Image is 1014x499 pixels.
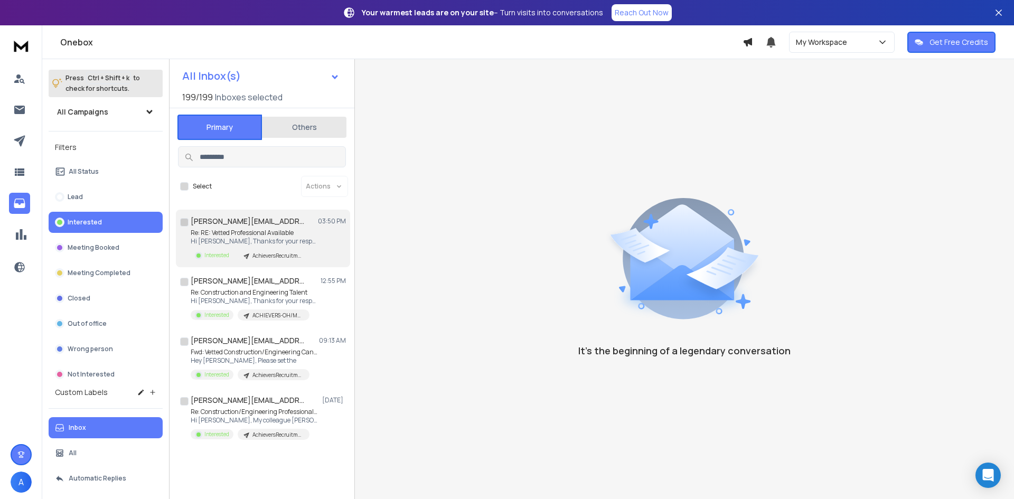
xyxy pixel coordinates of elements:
div: Open Intercom Messenger [975,463,1001,488]
button: All [49,442,163,464]
h1: [PERSON_NAME][EMAIL_ADDRESS][DOMAIN_NAME] [191,335,307,346]
p: AchieversRecruitment-[US_STATE]- [252,431,303,439]
h1: All Inbox(s) [182,71,241,81]
p: Press to check for shortcuts. [65,73,140,94]
p: Meeting Completed [68,269,130,277]
p: It’s the beginning of a legendary conversation [578,343,791,358]
h1: [PERSON_NAME][EMAIL_ADDRESS][DOMAIN_NAME] [191,395,307,406]
p: All [69,449,77,457]
label: Select [193,182,212,191]
button: Interested [49,212,163,233]
button: Meeting Booked [49,237,163,258]
button: Inbox [49,417,163,438]
h1: Onebox [60,36,743,49]
h1: All Campaigns [57,107,108,117]
button: Not Interested [49,364,163,385]
h1: [PERSON_NAME][EMAIL_ADDRESS][DOMAIN_NAME] [191,276,307,286]
p: 09:13 AM [319,336,346,345]
p: Closed [68,294,90,303]
button: All Inbox(s) [174,65,348,87]
a: Reach Out Now [612,4,672,21]
span: Ctrl + Shift + k [86,72,131,84]
h1: [PERSON_NAME][EMAIL_ADDRESS][DOMAIN_NAME] [191,216,307,227]
button: Meeting Completed [49,262,163,284]
p: Wrong person [68,345,113,353]
button: All Campaigns [49,101,163,123]
p: Hi [PERSON_NAME], Thanks for your response. We [191,237,317,246]
p: Inbox [69,423,86,432]
p: Meeting Booked [68,243,119,252]
h3: Custom Labels [55,387,108,398]
strong: Your warmest leads are on your site [362,7,494,17]
button: Primary [177,115,262,140]
p: Interested [204,311,229,319]
p: 03:50 PM [318,217,346,225]
p: Hey [PERSON_NAME], Please set the [191,356,317,365]
p: Interested [204,430,229,438]
p: All Status [69,167,99,176]
span: 199 / 199 [182,91,213,103]
p: Interested [204,371,229,379]
p: Re: Construction/Engineering Professionals Available [191,408,317,416]
button: A [11,472,32,493]
p: Hi [PERSON_NAME], My colleague [PERSON_NAME] [191,416,317,425]
h3: Filters [49,140,163,155]
button: Closed [49,288,163,309]
p: AchieversRecruitment-[GEOGRAPHIC_DATA]- [GEOGRAPHIC_DATA]- [252,371,303,379]
img: logo [11,36,32,55]
p: 12:55 PM [321,277,346,285]
p: Out of office [68,319,107,328]
p: Re: Construction and Engineering Talent [191,288,317,297]
p: My Workspace [796,37,851,48]
p: AchieversRecruitment-[US_STATE]-10-50-51-200FTE [252,252,303,260]
button: Wrong person [49,338,163,360]
button: Out of office [49,313,163,334]
p: Hi [PERSON_NAME], Thanks for your response. We [191,297,317,305]
p: – Turn visits into conversations [362,7,603,18]
button: Automatic Replies [49,468,163,489]
p: ACHIEVERS-OH/MC NOT VERIFIED LIST [252,312,303,319]
p: Fwd: Vetted Construction/Engineering Candidates Available [191,348,317,356]
p: Interested [204,251,229,259]
p: Reach Out Now [615,7,669,18]
button: All Status [49,161,163,182]
button: Get Free Credits [907,32,996,53]
p: Automatic Replies [69,474,126,483]
p: [DATE] [322,396,346,404]
button: Others [262,116,346,139]
p: Get Free Credits [929,37,988,48]
p: Lead [68,193,83,201]
p: Re: RE: Vetted Professional Available [191,229,317,237]
button: Lead [49,186,163,208]
p: Not Interested [68,370,115,379]
h3: Inboxes selected [215,91,283,103]
p: Interested [68,218,102,227]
